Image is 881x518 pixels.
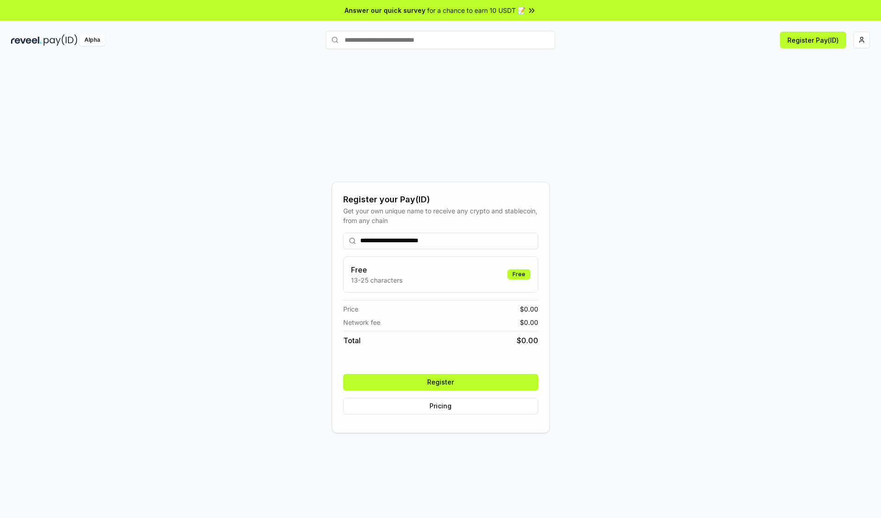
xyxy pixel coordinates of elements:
[343,304,358,314] span: Price
[427,6,525,15] span: for a chance to earn 10 USDT 📝
[520,304,538,314] span: $ 0.00
[343,206,538,225] div: Get your own unique name to receive any crypto and stablecoin, from any chain
[507,269,530,279] div: Free
[517,335,538,346] span: $ 0.00
[343,374,538,390] button: Register
[343,317,380,327] span: Network fee
[345,6,425,15] span: Answer our quick survey
[44,34,78,46] img: pay_id
[343,335,361,346] span: Total
[520,317,538,327] span: $ 0.00
[351,275,402,285] p: 13-25 characters
[79,34,105,46] div: Alpha
[780,32,846,48] button: Register Pay(ID)
[343,193,538,206] div: Register your Pay(ID)
[11,34,42,46] img: reveel_dark
[343,398,538,414] button: Pricing
[351,264,402,275] h3: Free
